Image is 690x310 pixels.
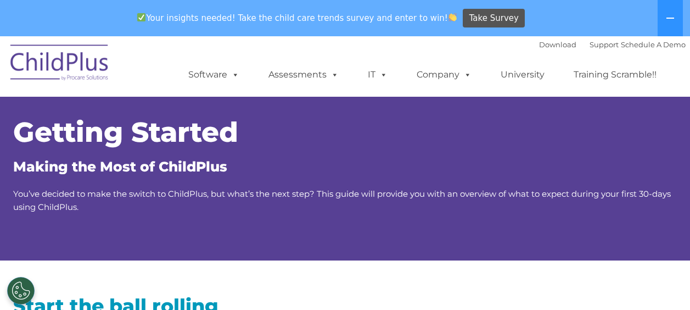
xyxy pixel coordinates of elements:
[13,158,227,175] span: Making the Most of ChildPlus
[5,37,115,92] img: ChildPlus by Procare Solutions
[13,189,671,212] span: You’ve decided to make the switch to ChildPlus, but what’s the next step? This guide will provide...
[463,9,525,28] a: Take Survey
[539,40,576,49] a: Download
[448,13,457,21] img: 👏
[539,40,686,49] font: |
[257,64,350,86] a: Assessments
[406,64,483,86] a: Company
[133,7,462,29] span: Your insights needed! Take the child care trends survey and enter to win!
[7,277,35,305] button: Cookies Settings
[563,64,667,86] a: Training Scramble!!
[469,9,519,28] span: Take Survey
[357,64,399,86] a: IT
[13,115,238,149] span: Getting Started
[177,64,250,86] a: Software
[490,64,556,86] a: University
[137,13,145,21] img: ✅
[590,40,619,49] a: Support
[621,40,686,49] a: Schedule A Demo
